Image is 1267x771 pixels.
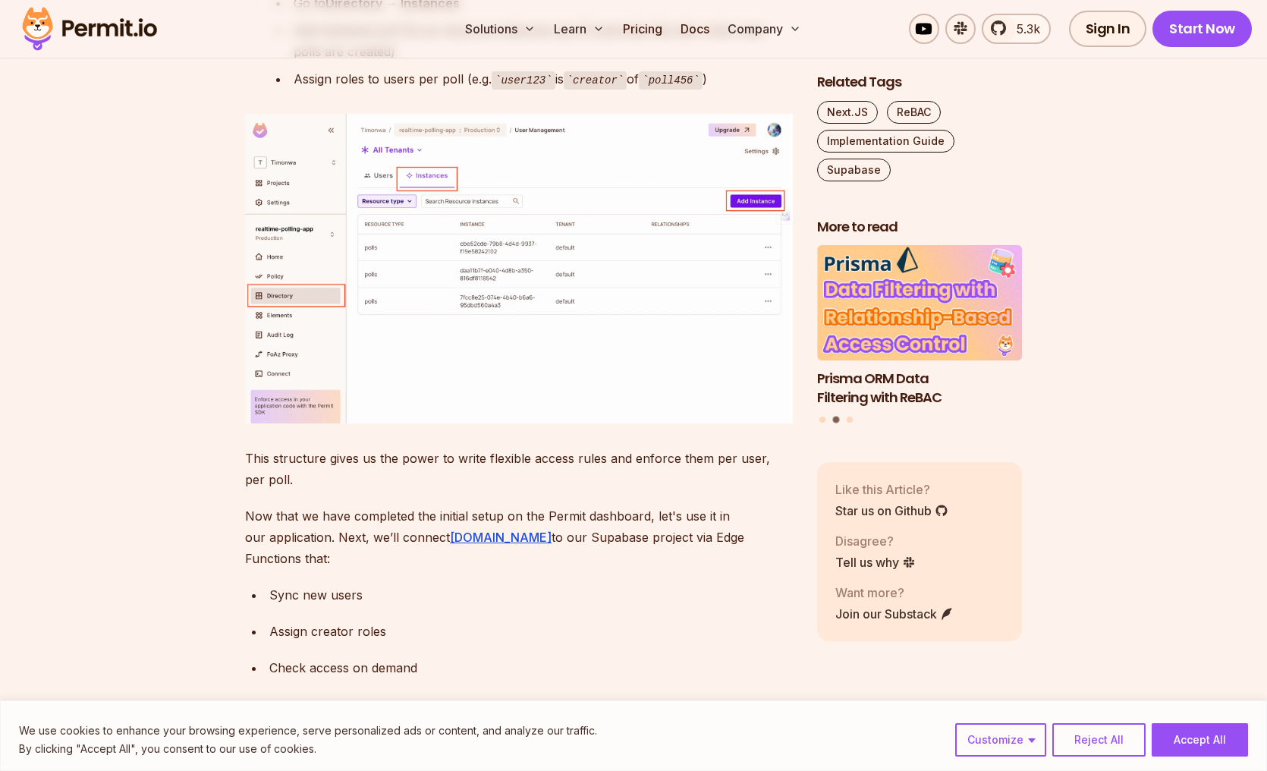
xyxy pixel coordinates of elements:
[269,584,793,606] div: Sync new users
[847,417,853,423] button: Go to slide 3
[459,14,542,44] button: Solutions
[817,159,891,181] a: Supabase
[1152,723,1248,757] button: Accept All
[617,14,668,44] a: Pricing
[817,370,1022,408] h3: Prisma ORM Data Filtering with ReBAC
[294,68,793,90] div: Assign roles to users per poll (e.g. is of )
[819,417,825,423] button: Go to slide 1
[835,502,948,520] a: Star us on Github
[674,14,715,44] a: Docs
[835,605,954,623] a: Join our Substack
[835,480,948,499] p: Like this Article?
[1069,11,1147,47] a: Sign In
[835,584,954,602] p: Want more?
[245,448,793,490] p: This structure gives us the power to write flexible access rules and enforce them per user, per p...
[835,553,916,571] a: Tell us why
[955,723,1046,757] button: Customize
[15,3,164,55] img: Permit logo
[269,621,793,642] div: Assign creator roles
[19,722,597,740] p: We use cookies to enhance your browsing experience, serve personalized ads or content, and analyz...
[564,71,627,90] code: creator
[835,532,916,550] p: Disagree?
[245,114,793,423] img: image.png
[982,14,1051,44] a: 5.3k
[722,14,807,44] button: Company
[817,130,954,153] a: Implementation Guide
[1152,11,1252,47] a: Start Now
[817,246,1022,408] a: Prisma ORM Data Filtering with ReBACPrisma ORM Data Filtering with ReBAC
[833,417,840,423] button: Go to slide 2
[245,505,793,569] p: Now that we have completed the initial setup on the Permit dashboard, let's use it in our applica...
[19,740,597,758] p: By clicking "Accept All", you consent to our use of cookies.
[817,246,1022,426] div: Posts
[817,246,1022,361] img: Prisma ORM Data Filtering with ReBAC
[817,101,878,124] a: Next.JS
[548,14,611,44] button: Learn
[817,246,1022,408] li: 2 of 3
[817,218,1022,237] h2: More to read
[1052,723,1146,757] button: Reject All
[450,530,552,545] a: [DOMAIN_NAME]
[1008,20,1040,38] span: 5.3k
[887,101,941,124] a: ReBAC
[269,657,793,678] div: Check access on demand
[492,71,555,90] code: user123
[817,73,1022,92] h2: Related Tags
[639,71,703,90] code: poll456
